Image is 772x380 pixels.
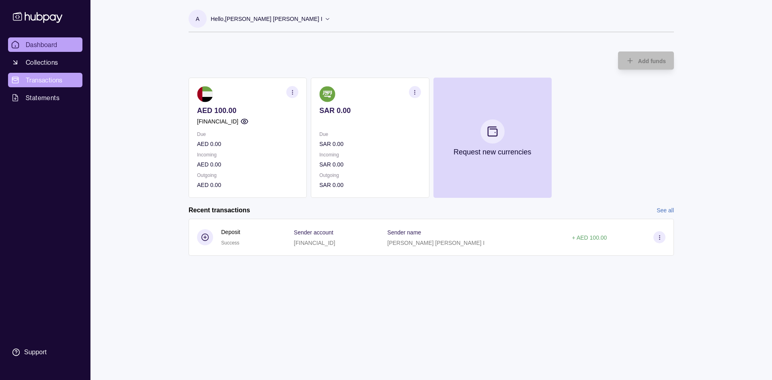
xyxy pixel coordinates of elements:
[294,229,333,236] p: Sender account
[8,55,82,70] a: Collections
[319,171,421,180] p: Outgoing
[8,37,82,52] a: Dashboard
[211,14,322,23] p: Hello, [PERSON_NAME] [PERSON_NAME] I
[197,181,298,189] p: AED 0.00
[8,344,82,361] a: Support
[221,240,239,246] span: Success
[618,51,674,70] button: Add funds
[24,348,47,357] div: Support
[319,106,421,115] p: SAR 0.00
[196,14,199,23] p: A
[197,106,298,115] p: AED 100.00
[26,93,60,103] span: Statements
[197,160,298,169] p: AED 0.00
[387,240,485,246] p: [PERSON_NAME] [PERSON_NAME] I
[319,160,421,169] p: SAR 0.00
[8,90,82,105] a: Statements
[319,86,335,102] img: sa
[319,150,421,159] p: Incoming
[657,206,674,215] a: See all
[26,58,58,67] span: Collections
[189,206,250,215] h2: Recent transactions
[197,171,298,180] p: Outgoing
[319,181,421,189] p: SAR 0.00
[572,234,607,241] p: + AED 100.00
[197,150,298,159] p: Incoming
[8,73,82,87] a: Transactions
[294,240,335,246] p: [FINANCIAL_ID]
[387,229,421,236] p: Sender name
[26,40,57,49] span: Dashboard
[221,228,240,236] p: Deposit
[197,130,298,139] p: Due
[26,75,63,85] span: Transactions
[197,117,238,126] p: [FINANCIAL_ID]
[319,130,421,139] p: Due
[638,58,666,64] span: Add funds
[454,148,531,156] p: Request new currencies
[197,140,298,148] p: AED 0.00
[433,78,552,198] button: Request new currencies
[319,140,421,148] p: SAR 0.00
[197,86,213,102] img: ae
